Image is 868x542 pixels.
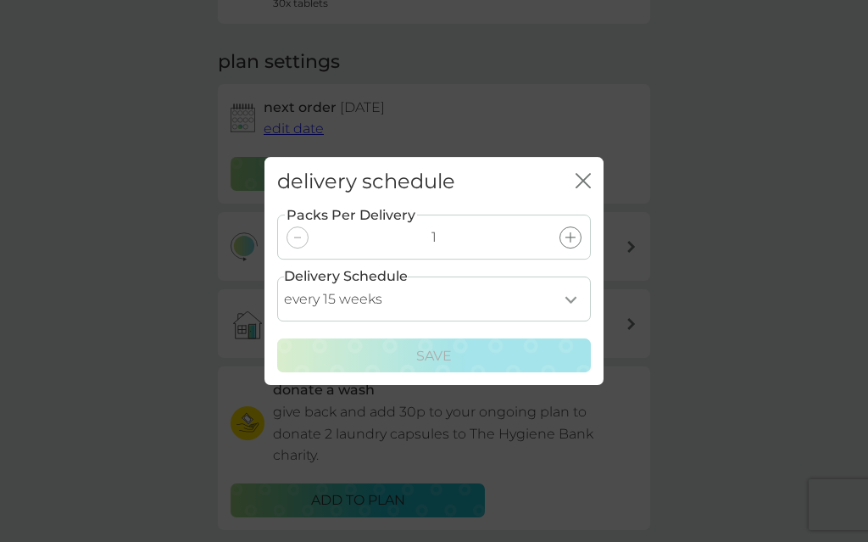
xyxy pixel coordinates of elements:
button: Save [277,338,591,372]
h2: delivery schedule [277,170,455,194]
label: Delivery Schedule [284,265,408,288]
p: 1 [431,226,437,249]
button: close [576,173,591,191]
label: Packs Per Delivery [285,204,417,226]
p: Save [416,345,452,367]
